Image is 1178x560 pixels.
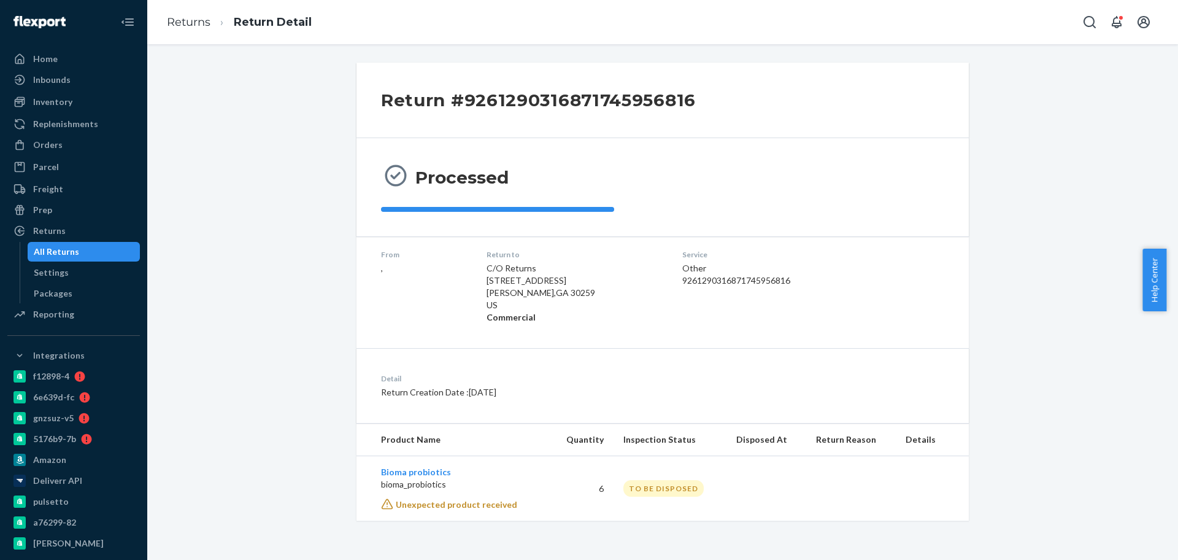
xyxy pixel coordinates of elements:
div: gnzsuz-v5 [33,412,74,424]
button: Integrations [7,346,140,365]
ol: breadcrumbs [157,4,321,41]
h2: Return #9261290316871745956816 [381,87,696,113]
a: Return Detail [234,15,312,29]
th: Product Name [356,424,549,456]
p: [PERSON_NAME] , GA 30259 [487,287,663,299]
td: 6 [549,456,614,521]
div: Reporting [33,308,74,321]
a: gnzsuz-v5 [7,408,140,428]
div: 6e639d-fc [33,391,74,403]
div: a76299-82 [33,516,76,529]
div: Settings [34,266,69,279]
div: 9261290316871745956816 [682,274,858,287]
div: f12898-4 [33,370,69,383]
a: Deliverr API [7,471,140,491]
a: Prep [7,200,140,220]
a: Parcel [7,157,140,177]
dt: Detail [381,373,720,384]
a: Settings [28,263,141,282]
a: 6e639d-fc [7,387,140,407]
a: Packages [28,284,141,303]
div: Amazon [33,454,66,466]
a: 5176b9-7b [7,429,140,449]
a: [PERSON_NAME] [7,534,140,553]
a: Home [7,49,140,69]
div: Packages [34,287,72,300]
div: Home [33,53,58,65]
div: pulsetto [33,496,69,508]
a: Returns [167,15,210,29]
span: Other [682,263,706,273]
dt: Service [682,249,858,260]
div: [PERSON_NAME] [33,537,104,550]
div: 5176b9-7b [33,433,76,445]
button: Close Navigation [115,10,140,34]
a: Replenishments [7,114,140,134]
span: Unexpected product received [396,499,517,510]
a: Returns [7,221,140,241]
h3: Processed [415,166,509,189]
a: f12898-4 [7,367,140,386]
button: Open notifications [1104,10,1129,34]
a: Freight [7,179,140,199]
p: C/O Returns [487,262,663,274]
a: Reporting [7,305,140,324]
a: Orders [7,135,140,155]
div: TO BE DISPOSED [623,480,704,497]
div: Prep [33,204,52,216]
img: Flexport logo [13,16,66,28]
div: Orders [33,139,63,151]
th: Return Reason [806,424,896,456]
div: Deliverr API [33,475,82,487]
th: Disposed At [726,424,806,456]
a: Bioma probiotics [381,467,451,477]
button: Open Search Box [1077,10,1102,34]
th: Quantity [549,424,614,456]
div: Parcel [33,161,59,173]
p: bioma_probiotics [381,478,539,491]
a: a76299-82 [7,513,140,532]
button: Help Center [1142,249,1166,311]
a: Amazon [7,450,140,470]
p: [STREET_ADDRESS] [487,274,663,287]
p: Return Creation Date : [DATE] [381,386,720,399]
div: All Returns [34,246,79,258]
span: , [381,263,383,273]
div: Integrations [33,349,85,362]
p: US [487,299,663,311]
a: Inventory [7,92,140,112]
a: Inbounds [7,70,140,90]
div: Inbounds [33,74,71,86]
th: Inspection Status [614,424,726,456]
a: All Returns [28,242,141,262]
button: Open account menu [1131,10,1156,34]
div: Freight [33,183,63,195]
a: pulsetto [7,492,140,511]
div: Replenishments [33,118,98,130]
strong: Commercial [487,312,536,322]
div: Inventory [33,96,72,108]
dt: Return to [487,249,663,260]
dt: From [381,249,467,260]
div: Returns [33,225,66,237]
th: Details [896,424,969,456]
